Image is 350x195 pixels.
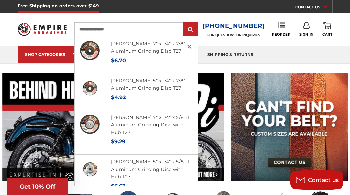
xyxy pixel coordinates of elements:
[308,177,339,183] span: Contact us
[111,114,191,135] a: [PERSON_NAME] 7" x 1/4" x 5/8"-11 Aluminum Grinding Disc with Hub T27
[186,40,192,53] span: ×
[201,46,260,63] a: shipping & returns
[18,20,67,39] img: Empire Abrasives
[322,32,332,37] span: Cart
[79,77,101,99] img: 5" Aluminum Grinding Wheel
[322,22,332,37] a: Cart
[7,178,68,195] div: Get 10% OffClose teaser
[203,21,265,31] a: [PHONE_NUMBER]
[290,170,343,190] button: Contact us
[184,23,197,36] input: Submit
[299,32,314,37] span: Sign In
[184,41,195,52] a: Close
[203,33,265,37] p: FOR QUESTIONS OR INQUIRIES
[79,114,101,135] img: 7" Aluminum Grinding Wheel with Hub
[111,183,125,189] span: $6.63
[111,57,126,64] span: $6.70
[20,183,55,190] span: Get 10% Off
[79,40,101,62] img: 7" Aluminum Grinding Wheel
[111,138,125,145] span: $9.29
[25,52,78,57] div: SHOP CATEGORIES
[111,41,185,54] a: [PERSON_NAME] 7" x 1/4" x 7/8" Aluminum Grinding Disc T27
[67,173,73,180] button: Close teaser
[111,78,185,91] a: [PERSON_NAME] 5" x 1/4" x 7/8" Aluminum Grinding Disc T27
[111,159,191,180] a: [PERSON_NAME] 5" x 1/4" x 5/8"-11 Aluminum Grinding Disc with Hub T27
[231,73,348,181] img: promo banner for custom belts.
[272,22,290,36] a: Reorder
[272,32,290,37] span: Reorder
[79,158,101,181] img: 5" aluminum grinding wheel with hub
[111,94,126,100] span: $4.92
[295,3,332,13] a: CONTACT US
[2,73,225,181] img: Banner for an interview featuring Horsepower Inc who makes Harley performance upgrades featured o...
